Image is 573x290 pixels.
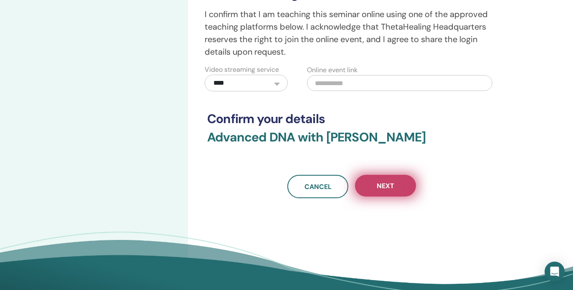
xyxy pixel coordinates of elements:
[545,262,565,282] div: Open Intercom Messenger
[205,65,279,75] label: Video streaming service
[207,111,497,126] h3: Confirm your details
[205,8,499,58] p: I confirm that I am teaching this seminar online using one of the approved teaching platforms bel...
[287,175,348,198] a: Cancel
[377,182,394,190] span: Next
[207,130,497,155] h3: Advanced DNA with [PERSON_NAME]
[307,65,357,75] label: Online event link
[304,182,332,191] span: Cancel
[355,175,416,197] button: Next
